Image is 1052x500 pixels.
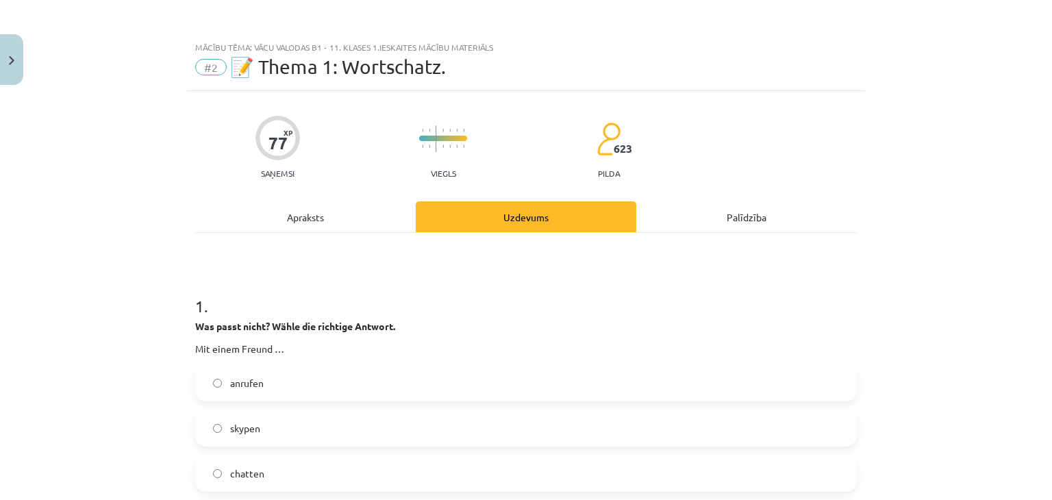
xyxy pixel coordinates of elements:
[636,201,857,232] div: Palīdzība
[416,201,636,232] div: Uzdevums
[429,145,430,148] img: icon-short-line-57e1e144782c952c97e751825c79c345078a6d821885a25fce030b3d8c18986b.svg
[195,342,857,356] p: Mit einem Freund …
[422,129,423,132] img: icon-short-line-57e1e144782c952c97e751825c79c345078a6d821885a25fce030b3d8c18986b.svg
[614,142,632,155] span: 623
[195,201,416,232] div: Apraksts
[284,129,292,136] span: XP
[598,168,620,178] p: pilda
[213,424,222,433] input: skypen
[442,145,444,148] img: icon-short-line-57e1e144782c952c97e751825c79c345078a6d821885a25fce030b3d8c18986b.svg
[230,421,260,436] span: skypen
[597,122,621,156] img: students-c634bb4e5e11cddfef0936a35e636f08e4e9abd3cc4e673bd6f9a4125e45ecb1.svg
[213,379,222,388] input: anrufen
[456,129,458,132] img: icon-short-line-57e1e144782c952c97e751825c79c345078a6d821885a25fce030b3d8c18986b.svg
[195,42,857,52] div: Mācību tēma: Vācu valodas b1 - 11. klases 1.ieskaites mācību materiāls
[230,55,446,78] span: 📝 Thema 1: Wortschatz.
[195,273,857,315] h1: 1 .
[9,56,14,65] img: icon-close-lesson-0947bae3869378f0d4975bcd49f059093ad1ed9edebbc8119c70593378902aed.svg
[195,59,227,75] span: #2
[463,145,464,148] img: icon-short-line-57e1e144782c952c97e751825c79c345078a6d821885a25fce030b3d8c18986b.svg
[442,129,444,132] img: icon-short-line-57e1e144782c952c97e751825c79c345078a6d821885a25fce030b3d8c18986b.svg
[463,129,464,132] img: icon-short-line-57e1e144782c952c97e751825c79c345078a6d821885a25fce030b3d8c18986b.svg
[429,129,430,132] img: icon-short-line-57e1e144782c952c97e751825c79c345078a6d821885a25fce030b3d8c18986b.svg
[230,376,264,390] span: anrufen
[213,469,222,478] input: chatten
[449,129,451,132] img: icon-short-line-57e1e144782c952c97e751825c79c345078a6d821885a25fce030b3d8c18986b.svg
[422,145,423,148] img: icon-short-line-57e1e144782c952c97e751825c79c345078a6d821885a25fce030b3d8c18986b.svg
[456,145,458,148] img: icon-short-line-57e1e144782c952c97e751825c79c345078a6d821885a25fce030b3d8c18986b.svg
[195,320,395,332] strong: Was passt nicht? Wähle die richtige Antwort.
[436,125,437,152] img: icon-long-line-d9ea69661e0d244f92f715978eff75569469978d946b2353a9bb055b3ed8787d.svg
[449,145,451,148] img: icon-short-line-57e1e144782c952c97e751825c79c345078a6d821885a25fce030b3d8c18986b.svg
[268,134,288,153] div: 77
[255,168,300,178] p: Saņemsi
[431,168,456,178] p: Viegls
[230,466,264,481] span: chatten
